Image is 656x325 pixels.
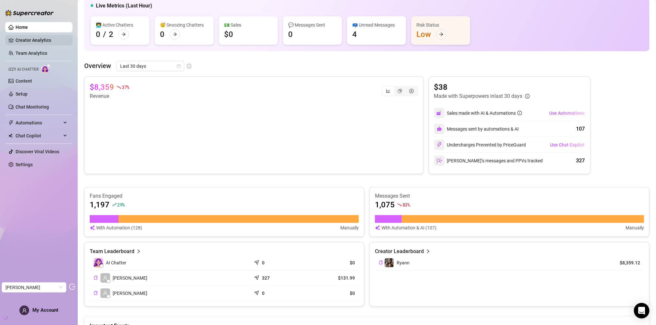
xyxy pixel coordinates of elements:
[309,260,355,266] article: $0
[398,89,402,93] span: pie-chart
[16,51,47,56] a: Team Analytics
[375,248,424,255] article: Creator Leaderboard
[352,29,357,40] div: 4
[375,192,644,200] article: Messages Sent
[309,290,355,296] article: $0
[436,142,442,148] img: svg%3e
[386,89,390,93] span: line-chart
[16,149,59,154] a: Discover Viral Videos
[8,66,39,73] span: Izzy AI Chatter
[254,274,261,280] span: send
[122,84,129,90] span: 37 %
[288,29,293,40] div: 0
[525,94,530,99] span: info-circle
[90,82,114,92] article: $8,359
[309,275,355,281] article: $131.99
[160,29,164,40] div: 0
[549,110,585,116] span: Use Automations
[187,64,191,68] span: info-circle
[397,260,410,265] span: Ryann
[113,290,147,297] span: [PERSON_NAME]
[3,316,8,320] span: build
[6,283,62,292] span: Aubrey Frederici
[381,224,436,231] article: With Automation & AI (107)
[16,25,28,30] a: Home
[385,258,394,267] img: Ryann
[549,108,585,118] button: Use Automations
[436,110,442,116] img: svg%3e
[94,276,98,280] span: copy
[90,224,95,231] img: svg%3e
[103,291,107,296] span: user
[382,86,418,96] div: segmented control
[517,111,522,115] span: info-circle
[434,124,519,134] div: Messages sent by automations & AI
[434,92,523,100] article: Made with Superpowers in last 30 days
[117,85,121,89] span: fall
[416,21,465,29] div: Risk Status
[69,284,75,290] span: logout
[16,104,49,110] a: Chat Monitoring
[576,157,585,165] div: 327
[106,259,126,266] span: AI Chatter
[409,89,414,93] span: dollar-circle
[611,260,640,266] article: $8,359.12
[94,275,98,280] button: Copy Teammate ID
[288,21,337,29] div: 💬 Messages Sent
[22,308,27,313] span: user
[136,248,141,255] span: right
[224,29,233,40] div: $0
[550,140,585,150] button: Use Chat Copilot
[94,291,98,296] button: Copy Teammate ID
[352,21,401,29] div: 📪 Unread Messages
[117,202,125,208] span: 29 %
[32,307,58,313] span: My Account
[262,290,265,296] article: 0
[16,131,62,141] span: Chat Copilot
[8,120,14,125] span: thunderbolt
[434,156,543,166] div: [PERSON_NAME]’s messages and PPVs tracked
[254,289,261,296] span: send
[436,158,442,164] img: svg%3e
[340,224,359,231] article: Manually
[120,61,180,71] span: Last 30 days
[550,142,585,147] span: Use Chat Copilot
[16,118,62,128] span: Automations
[224,21,273,29] div: 💵 Sales
[173,32,177,37] span: arrow-right
[90,92,129,100] article: Revenue
[90,192,359,200] article: Fans Engaged
[94,291,98,295] span: copy
[90,248,134,255] article: Team Leaderboard
[437,126,442,132] img: svg%3e
[90,200,109,210] article: 1,197
[96,224,142,231] article: With Automation (128)
[576,125,585,133] div: 107
[434,140,526,150] div: Undercharges Prevented by PriceGuard
[16,78,32,84] a: Content
[96,2,152,10] h5: Live Metrics (Last Hour)
[121,32,126,37] span: arrow-right
[103,276,107,280] span: user
[113,274,147,282] span: [PERSON_NAME]
[626,224,644,231] article: Manually
[84,61,111,71] article: Overview
[375,200,395,210] article: 1,075
[96,21,144,29] div: 👩‍💻 Active Chatters
[16,91,28,97] a: Setup
[262,275,270,281] article: 327
[109,29,113,40] div: 2
[96,29,100,40] div: 0
[5,10,54,16] img: logo-BBDzfeDw.svg
[402,202,410,208] span: 83 %
[397,203,402,207] span: fall
[439,32,444,37] span: arrow-right
[434,82,530,92] article: $38
[634,303,650,319] div: Open Intercom Messenger
[379,260,383,265] button: Copy Creator ID
[16,162,33,167] a: Settings
[375,224,380,231] img: svg%3e
[177,64,181,68] span: calendar
[8,133,13,138] img: Chat Copilot
[379,261,383,265] span: copy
